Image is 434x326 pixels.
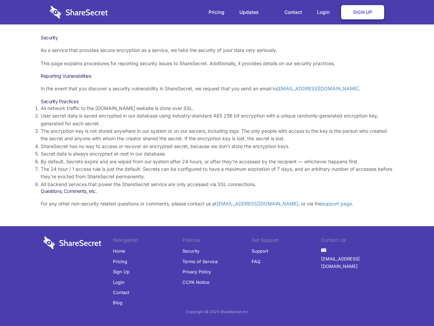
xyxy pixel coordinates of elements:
[113,236,182,246] li: Navigation
[41,47,393,54] p: As a service that provides secure encryption as a service, we take the security of your data very...
[182,267,211,277] a: Privacy Policy
[113,256,127,267] a: Pricing
[113,297,122,308] a: Blog
[41,188,393,194] h3: Questions, Comments, etc.
[113,267,130,277] a: Sign Up
[202,2,231,23] a: Pricing
[41,60,393,67] p: This page explains procedures for reporting security issues to ShareSecret. Additionally, it prov...
[41,85,393,92] p: In the event that you discover a security vulnerability in ShareSecret, we request that you send ...
[41,165,393,181] li: The 24 hour / 1 access rule is just the default. Secrets can be configured to have a maximum expi...
[50,6,108,19] img: logo-wordmark-white-trans-d4663122ce5f474addd5e946df7df03e33cb6a1c49d2221995e7729f52c070b2.svg
[41,158,393,165] li: By default, Secrets expire and are wiped from our system after 24 hours, or after they’re accesse...
[252,236,321,246] li: Get Support
[321,254,391,272] a: [EMAIL_ADDRESS][DOMAIN_NAME]
[41,181,393,188] li: All backend services that power the ShareSecret service are only accessed via SSL connections.
[252,256,260,267] a: FAQ
[182,246,199,256] a: Security
[41,112,393,127] li: User secret data is saved encrypted in our database using industry-standard AES 256 bit encryptio...
[113,277,124,287] a: Login
[41,143,393,150] li: ShareSecret has no way to access or recover an encrypted secret, because we don’t store the encry...
[277,86,359,91] a: [EMAIL_ADDRESS][DOMAIN_NAME]
[41,105,393,112] li: All network traffic to the [DOMAIN_NAME] website is done over SSL.
[41,200,393,207] p: For any other non-security related questions or comments, please contact us at , or via the .
[41,98,393,105] h3: Security Practices
[252,246,268,256] a: Support
[310,2,340,23] a: Login
[41,127,393,143] li: The encryption key is not stored anywhere in our system or on our servers, including logs. The on...
[182,277,210,287] a: CCPA Notice
[41,150,393,158] li: Secret data is always encrypted at-rest in our database.
[278,2,309,23] a: Contact
[43,236,101,249] img: logo-wordmark-white-trans-d4663122ce5f474addd5e946df7df03e33cb6a1c49d2221995e7729f52c070b2.svg
[322,201,352,206] a: support page
[182,236,252,246] li: Policies
[341,5,384,19] a: Sign Up
[41,73,393,79] h3: Reporting Vulnerabilities
[113,246,125,256] a: Home
[113,287,129,297] a: Contact
[41,35,393,41] h1: Security
[182,256,218,267] a: Terms of Service
[321,236,391,246] li: Contact Us
[217,201,298,206] a: [EMAIL_ADDRESS][DOMAIN_NAME]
